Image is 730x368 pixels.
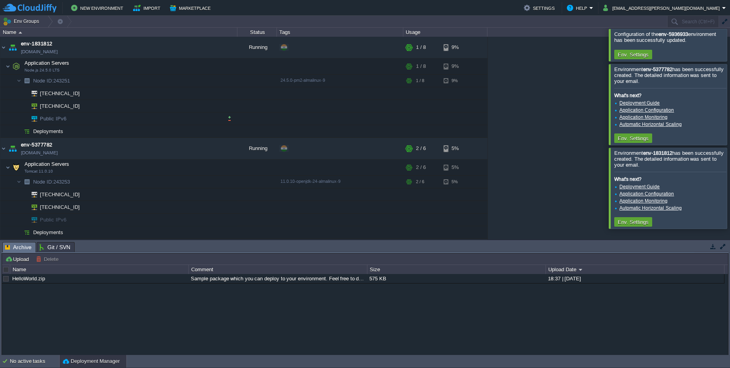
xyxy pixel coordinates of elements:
[697,336,722,360] iframe: chat widget
[21,201,26,213] img: AMDAwAAAACH5BAEAAAAALAAAAAABAAEAAAICRAEAOw==
[444,239,469,260] div: 9%
[444,176,469,188] div: 5%
[416,239,426,260] div: 1 / 8
[7,138,18,159] img: AMDAwAAAACH5BAEAAAAALAAAAAABAAEAAAICRAEAOw==
[21,100,26,112] img: AMDAwAAAACH5BAEAAAAALAAAAAABAAEAAAICRAEAOw==
[133,3,163,13] button: Import
[26,113,37,125] img: AMDAwAAAACH5BAEAAAAALAAAAAABAAEAAAICRAEAOw==
[39,217,68,223] a: Public IPv6
[619,100,660,106] a: Deployment Guide
[39,90,81,96] a: [TECHNICAL_ID]
[614,66,724,84] span: Environment has been successfully created. The detailed information was sent to your email.
[21,48,58,56] a: [DOMAIN_NAME]
[280,78,325,83] span: 24.5.0-pm2-almalinux-9
[603,3,722,13] button: [EMAIL_ADDRESS][PERSON_NAME][DOMAIN_NAME]
[444,37,469,58] div: 9%
[39,100,81,112] span: [TECHNICAL_ID]
[0,138,7,159] img: AMDAwAAAACH5BAEAAAAALAAAAAABAAEAAAICRAEAOw==
[416,138,426,159] div: 2 / 6
[17,75,21,87] img: AMDAwAAAACH5BAEAAAAALAAAAAABAAEAAAICRAEAOw==
[26,87,37,100] img: AMDAwAAAACH5BAEAAAAALAAAAAABAAEAAAICRAEAOw==
[546,274,724,283] div: 18:37 | [DATE]
[615,218,651,225] button: Env. Settings
[71,3,126,13] button: New Environment
[237,37,277,58] div: Running
[619,184,660,190] a: Deployment Guide
[170,3,213,13] button: Marketplace
[21,40,53,48] span: env-1831812
[33,78,53,84] span: Node ID:
[39,116,68,122] a: Public IPv6
[7,239,18,260] img: AMDAwAAAACH5BAEAAAAALAAAAAABAAEAAAICRAEAOw==
[26,188,37,201] img: AMDAwAAAACH5BAEAAAAALAAAAAABAAEAAAICRAEAOw==
[32,77,71,84] a: Node ID:243251
[32,77,71,84] span: 243251
[1,28,237,37] div: Name
[619,198,668,204] a: Application Monitoring
[619,107,674,113] a: Application Configuration
[24,161,70,167] a: Application ServersTomcat 11.0.10
[39,214,68,226] span: Public IPv6
[444,160,469,175] div: 5%
[21,141,53,149] a: env-5377782
[24,169,53,174] span: Tomcat 11.0.10
[24,60,70,66] a: Application ServersNode.js 24.5.0 LTS
[416,75,424,87] div: 1 / 8
[12,276,45,282] a: HelloWorld.zip
[36,255,61,263] button: Delete
[24,60,70,66] span: Application Servers
[21,226,32,238] img: AMDAwAAAACH5BAEAAAAALAAAAAABAAEAAAICRAEAOw==
[21,87,26,100] img: AMDAwAAAACH5BAEAAAAALAAAAAABAAEAAAICRAEAOw==
[237,138,277,159] div: Running
[26,214,37,226] img: AMDAwAAAACH5BAEAAAAALAAAAAABAAEAAAICRAEAOw==
[32,178,71,185] span: 243253
[5,242,32,252] span: Archive
[21,176,32,188] img: AMDAwAAAACH5BAEAAAAALAAAAAABAAEAAAICRAEAOw==
[39,103,81,109] a: [TECHNICAL_ID]
[614,31,716,43] span: Configuration of the environment has been successfully updated.
[39,87,81,100] span: [TECHNICAL_ID]
[21,214,26,226] img: AMDAwAAAACH5BAEAAAAALAAAAAABAAEAAAICRAEAOw==
[19,32,22,34] img: AMDAwAAAACH5BAEAAAAALAAAAAABAAEAAAICRAEAOw==
[444,138,469,159] div: 5%
[63,357,120,365] button: Deployment Manager
[3,3,56,13] img: CloudJiffy
[643,66,672,72] b: env-5377782
[6,58,10,74] img: AMDAwAAAACH5BAEAAAAALAAAAAABAAEAAAICRAEAOw==
[238,28,277,37] div: Status
[643,150,672,156] b: env-1831812
[21,113,26,125] img: AMDAwAAAACH5BAEAAAAALAAAAAABAAEAAAICRAEAOw==
[546,265,724,274] div: Upload Date
[10,355,59,368] div: No active tasks
[444,75,469,87] div: 9%
[7,37,18,58] img: AMDAwAAAACH5BAEAAAAALAAAAAABAAEAAAICRAEAOw==
[619,122,682,127] a: Automatic Horizontal Scaling
[39,113,68,125] span: Public IPv6
[567,3,589,13] button: Help
[5,255,31,263] button: Upload
[21,75,32,87] img: AMDAwAAAACH5BAEAAAAALAAAAAABAAEAAAICRAEAOw==
[280,179,341,184] span: 11.0.10-openjdk-24-almalinux-9
[277,28,403,37] div: Tags
[444,58,469,74] div: 9%
[189,265,367,274] div: Comment
[619,191,674,197] a: Application Configuration
[21,125,32,137] img: AMDAwAAAACH5BAEAAAAALAAAAAABAAEAAAICRAEAOw==
[26,201,37,213] img: AMDAwAAAACH5BAEAAAAALAAAAAABAAEAAAICRAEAOw==
[17,176,21,188] img: AMDAwAAAACH5BAEAAAAALAAAAAABAAEAAAICRAEAOw==
[416,58,426,74] div: 1 / 8
[6,160,10,175] img: AMDAwAAAACH5BAEAAAAALAAAAAABAAEAAAICRAEAOw==
[416,160,426,175] div: 2 / 6
[615,51,651,58] button: Env. Settings
[21,149,58,157] a: [DOMAIN_NAME]
[32,128,64,135] a: Deployments
[619,205,682,211] a: Automatic Horizontal Scaling
[404,28,487,37] div: Usage
[40,242,70,252] span: Git / SVN
[0,37,7,58] img: AMDAwAAAACH5BAEAAAAALAAAAAABAAEAAAICRAEAOw==
[32,229,64,236] a: Deployments
[614,93,642,98] b: What's next?
[189,274,367,283] div: Sample package which you can deploy to your environment. Feel free to delete and upload a package...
